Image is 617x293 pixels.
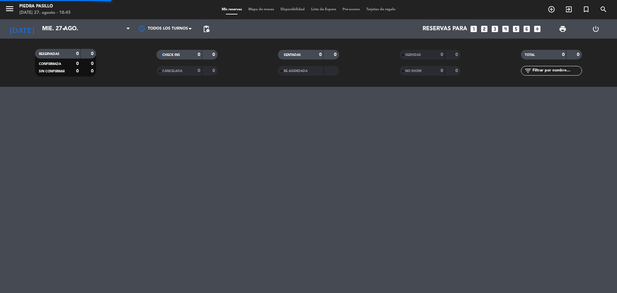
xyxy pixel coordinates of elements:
[363,8,399,11] span: Tarjetas de regalo
[562,52,565,57] strong: 0
[202,25,210,33] span: pending_actions
[525,53,535,57] span: TOTAL
[219,8,245,11] span: Mis reservas
[277,8,308,11] span: Disponibilidad
[212,52,216,57] strong: 0
[423,26,467,32] span: Reservas para
[565,5,573,13] i: exit_to_app
[491,25,499,33] i: looks_3
[284,53,301,57] span: SENTADAS
[319,52,322,57] strong: 0
[39,52,59,56] span: RESERVADAS
[524,67,532,75] i: filter_list
[5,4,14,16] button: menu
[19,10,71,16] div: [DATE] 27. agosto - 18:45
[501,25,510,33] i: looks_4
[60,25,67,33] i: arrow_drop_down
[441,69,443,73] strong: 0
[212,69,216,73] strong: 0
[39,62,61,66] span: CONFIRMADA
[523,25,531,33] i: looks_6
[579,19,612,39] div: LOG OUT
[582,5,590,13] i: turned_in_not
[441,52,443,57] strong: 0
[91,69,95,73] strong: 0
[533,25,541,33] i: add_box
[592,25,600,33] i: power_settings_new
[455,52,459,57] strong: 0
[245,8,277,11] span: Mapa de mesas
[577,52,581,57] strong: 0
[455,69,459,73] strong: 0
[308,8,339,11] span: Lista de Espera
[162,53,180,57] span: CHECK INS
[548,5,555,13] i: add_circle_outline
[76,61,79,66] strong: 0
[76,51,79,56] strong: 0
[532,67,582,74] input: Filtrar por nombre...
[198,69,200,73] strong: 0
[559,25,567,33] span: print
[334,52,338,57] strong: 0
[76,69,79,73] strong: 0
[469,25,478,33] i: looks_one
[198,52,200,57] strong: 0
[480,25,488,33] i: looks_two
[405,69,422,73] span: NO SHOW
[19,3,71,10] div: Piedra Pasillo
[600,5,607,13] i: search
[5,4,14,14] i: menu
[405,53,421,57] span: SERVIDAS
[162,69,182,73] span: CANCELADA
[91,51,95,56] strong: 0
[339,8,363,11] span: Pre-acceso
[5,22,39,36] i: [DATE]
[284,69,308,73] span: RE AGENDADA
[91,61,95,66] strong: 0
[512,25,520,33] i: looks_5
[39,70,65,73] span: SIN CONFIRMAR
